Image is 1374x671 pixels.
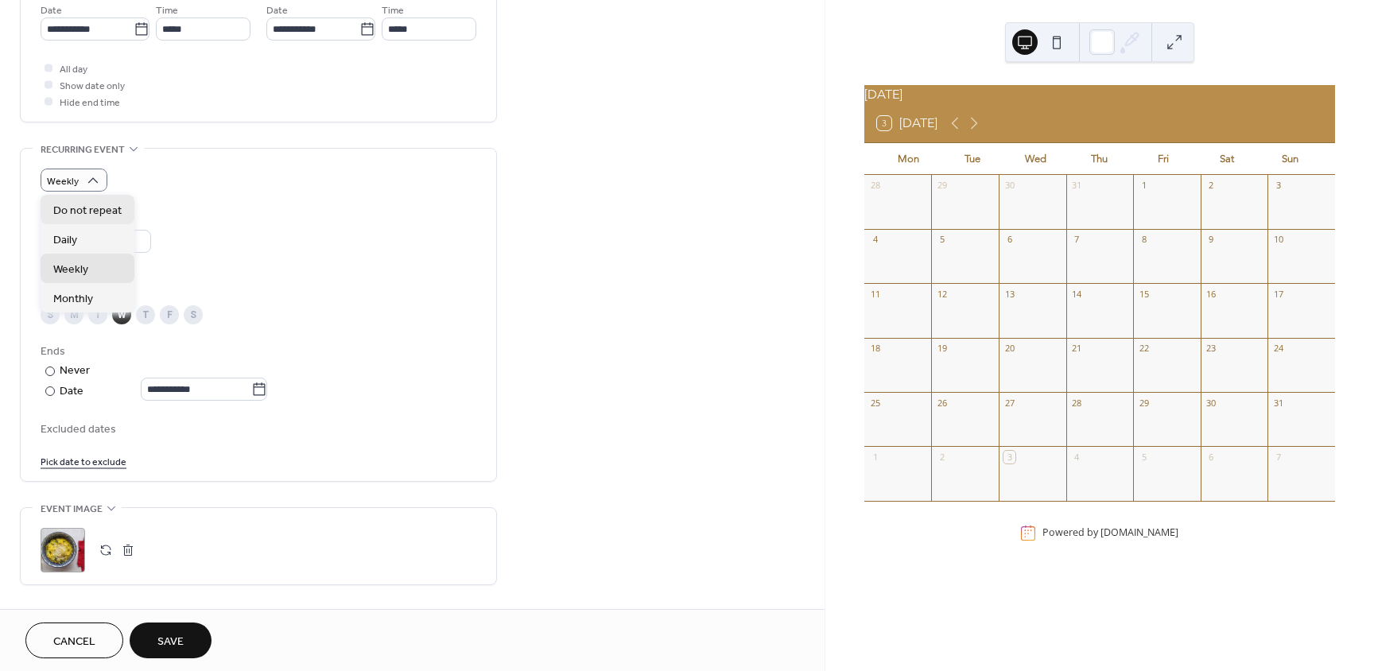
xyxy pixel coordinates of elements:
div: Tue [941,143,1004,175]
span: Cancel [53,634,95,650]
div: 31 [1071,180,1083,192]
button: Save [130,623,212,658]
div: Sat [1195,143,1259,175]
div: 3 [1003,451,1015,463]
div: 29 [1138,397,1150,409]
div: 30 [1003,180,1015,192]
div: 18 [869,343,881,355]
div: T [88,305,107,324]
div: W [112,305,131,324]
div: M [64,305,83,324]
div: 26 [936,397,948,409]
a: [DOMAIN_NAME] [1100,526,1178,540]
div: F [160,305,179,324]
div: Ends [41,343,473,360]
div: 30 [1205,397,1217,409]
div: 12 [936,288,948,300]
div: 27 [1003,397,1015,409]
span: Excluded dates [41,421,476,438]
div: 21 [1071,343,1083,355]
div: 5 [1138,451,1150,463]
span: Save [157,634,184,650]
div: 4 [869,234,881,246]
span: Event links [41,604,100,621]
span: Time [382,2,404,19]
div: 25 [869,397,881,409]
div: 9 [1205,234,1217,246]
span: Date [266,2,288,19]
div: 22 [1138,343,1150,355]
span: All day [60,61,87,78]
span: Weekly [53,262,88,278]
span: Recurring event [41,142,125,158]
span: Time [156,2,178,19]
div: Repeat on [41,286,473,303]
div: 4 [1071,451,1083,463]
div: Date [60,382,267,401]
span: Event image [41,501,103,518]
div: Never [60,363,91,379]
span: Daily [53,232,77,249]
div: 20 [1003,343,1015,355]
div: 11 [869,288,881,300]
div: 15 [1138,288,1150,300]
div: Sun [1259,143,1322,175]
div: 3 [1272,180,1284,192]
div: 10 [1272,234,1284,246]
div: 2 [1205,180,1217,192]
span: Weekly [47,173,79,191]
div: 16 [1205,288,1217,300]
div: 23 [1205,343,1217,355]
div: T [136,305,155,324]
div: 31 [1272,397,1284,409]
div: 5 [936,234,948,246]
div: 29 [936,180,948,192]
span: Date [41,2,62,19]
div: 7 [1272,451,1284,463]
div: Fri [1131,143,1195,175]
div: 8 [1138,234,1150,246]
div: 1 [869,451,881,463]
div: [DATE] [864,85,1335,104]
div: Mon [877,143,941,175]
span: Pick date to exclude [41,454,126,471]
div: 2 [936,451,948,463]
div: Thu [1068,143,1131,175]
div: ; [41,528,85,572]
div: 14 [1071,288,1083,300]
span: Show date only [60,78,125,95]
div: Powered by [1042,526,1178,540]
div: 19 [936,343,948,355]
div: 1 [1138,180,1150,192]
button: 3[DATE] [871,112,943,134]
span: Hide end time [60,95,120,111]
div: 28 [1071,397,1083,409]
div: S [41,305,60,324]
div: 6 [1205,451,1217,463]
div: S [184,305,203,324]
div: 17 [1272,288,1284,300]
div: 24 [1272,343,1284,355]
div: 13 [1003,288,1015,300]
span: Do not repeat [53,203,122,219]
div: 28 [869,180,881,192]
div: Wed [1004,143,1068,175]
div: 7 [1071,234,1083,246]
span: Monthly [53,291,93,308]
div: 6 [1003,234,1015,246]
button: Cancel [25,623,123,658]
